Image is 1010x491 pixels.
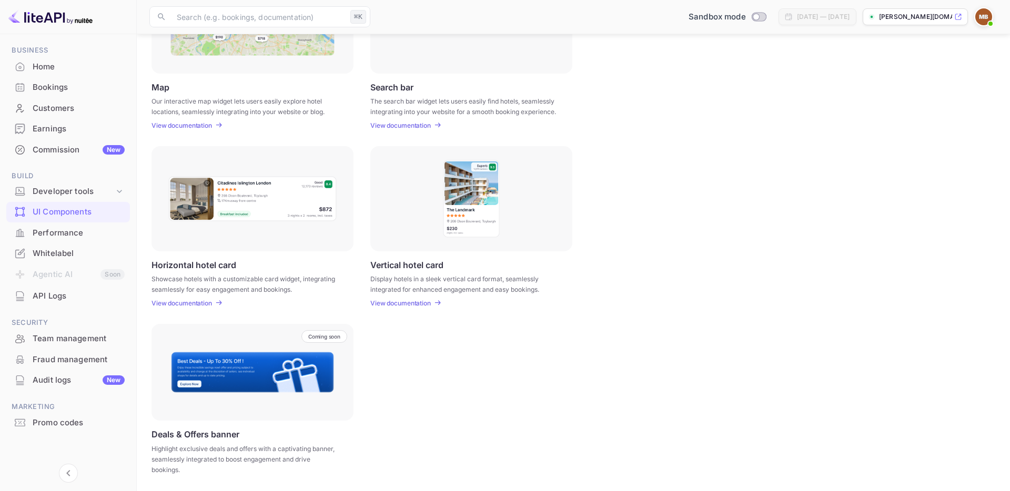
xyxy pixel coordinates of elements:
[33,61,125,73] div: Home
[59,464,78,483] button: Collapse navigation
[6,98,130,119] div: Customers
[33,374,125,386] div: Audit logs
[103,145,125,155] div: New
[151,299,215,307] a: View documentation
[103,375,125,385] div: New
[170,351,335,393] img: Banner Frame
[33,333,125,345] div: Team management
[8,8,93,25] img: LiteAPI logo
[168,176,337,222] img: Horizontal hotel card Frame
[6,202,130,222] div: UI Components
[33,103,125,115] div: Customers
[308,333,340,340] p: Coming soon
[6,182,130,201] div: Developer tools
[151,444,340,475] p: Highlight exclusive deals and offers with a captivating banner, seamlessly integrated to boost en...
[6,77,130,97] a: Bookings
[151,121,215,129] a: View documentation
[6,243,130,264] div: Whitelabel
[151,274,340,293] p: Showcase hotels with a customizable card widget, integrating seamlessly for easy engagement and b...
[6,317,130,329] span: Security
[6,140,130,160] div: CommissionNew
[370,274,559,293] p: Display hotels in a sleek vertical card format, seamlessly integrated for enhanced engagement and...
[33,290,125,302] div: API Logs
[6,119,130,139] div: Earnings
[6,350,130,370] div: Fraud management
[33,227,125,239] div: Performance
[151,121,212,129] p: View documentation
[6,202,130,221] a: UI Components
[170,6,346,27] input: Search (e.g. bookings, documentation)
[689,11,746,23] span: Sandbox mode
[6,45,130,56] span: Business
[797,12,850,22] div: [DATE] — [DATE]
[684,11,770,23] div: Switch to Production mode
[6,57,130,77] div: Home
[6,223,130,242] a: Performance
[6,243,130,263] a: Whitelabel
[6,350,130,369] a: Fraud management
[6,170,130,182] span: Build
[151,96,340,115] p: Our interactive map widget lets users easily explore hotel locations, seamlessly integrating into...
[370,121,434,129] a: View documentation
[151,429,239,439] p: Deals & Offers banner
[6,329,130,348] a: Team management
[6,57,130,76] a: Home
[151,82,169,92] p: Map
[151,260,236,270] p: Horizontal hotel card
[33,206,125,218] div: UI Components
[33,354,125,366] div: Fraud management
[975,8,992,25] img: Mike B.
[6,413,130,432] a: Promo codes
[350,10,366,24] div: ⌘K
[33,417,125,429] div: Promo codes
[33,81,125,94] div: Bookings
[6,401,130,413] span: Marketing
[6,370,130,391] div: Audit logsNew
[6,286,130,306] div: API Logs
[370,299,434,307] a: View documentation
[442,159,500,238] img: Vertical hotel card Frame
[370,299,431,307] p: View documentation
[6,98,130,118] a: Customers
[33,186,114,198] div: Developer tools
[6,140,130,159] a: CommissionNew
[6,329,130,349] div: Team management
[6,119,130,138] a: Earnings
[33,144,125,156] div: Commission
[6,223,130,243] div: Performance
[151,299,212,307] p: View documentation
[6,286,130,305] a: API Logs
[6,77,130,98] div: Bookings
[33,123,125,135] div: Earnings
[6,413,130,433] div: Promo codes
[370,260,443,270] p: Vertical hotel card
[370,121,431,129] p: View documentation
[6,370,130,390] a: Audit logsNew
[370,96,559,115] p: The search bar widget lets users easily find hotels, seamlessly integrating into your website for...
[879,12,952,22] p: [PERSON_NAME][DOMAIN_NAME]
[370,82,413,92] p: Search bar
[33,248,125,260] div: Whitelabel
